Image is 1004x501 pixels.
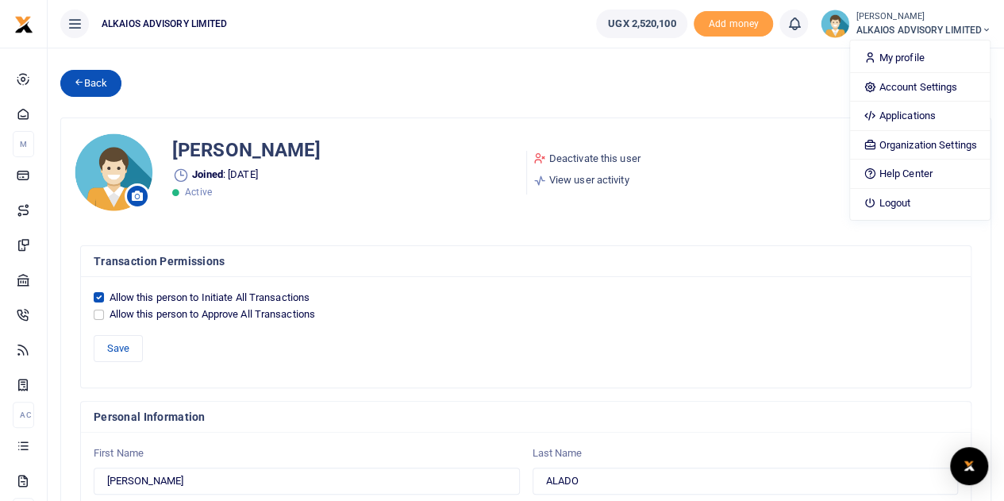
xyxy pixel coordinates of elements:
span: Add money [694,11,773,37]
a: Logout [850,192,989,214]
h4: Personal Information [94,408,958,426]
span: UGX 2,520,100 [608,16,675,32]
a: Help Center [850,163,989,185]
button: Save [94,335,143,362]
a: profile-user [PERSON_NAME] ALKAIOS ADVISORY LIMITED [821,10,991,38]
a: logo-small logo-large logo-large [14,17,33,29]
label: First Name [94,445,144,461]
a: Applications [850,105,989,127]
a: UGX 2,520,100 [596,10,687,38]
a: Add money [694,17,773,29]
div: : [DATE] [172,131,321,214]
a: Back [60,70,121,97]
img: logo-small [14,15,33,34]
span: ALKAIOS ADVISORY LIMITED [856,23,991,37]
li: M [13,131,34,157]
label: Last Name [533,445,583,461]
a: Account Settings [850,76,989,98]
a: View user activity [533,172,640,188]
a: Organization Settings [850,134,989,156]
li: Wallet ballance [590,10,694,38]
span: Active [185,187,212,198]
div: Open Intercom Messenger [950,447,988,485]
a: My profile [850,47,989,69]
label: Allow this person to Initiate All Transactions [110,290,310,306]
a: Deactivate this user [533,151,640,167]
small: [PERSON_NAME] [856,10,991,24]
span: ALKAIOS ADVISORY LIMITED [95,17,233,31]
h5: [PERSON_NAME] [172,139,321,162]
li: Ac [13,402,34,428]
img: profile-user [821,10,849,38]
label: Allow this person to Approve All Transactions [110,306,316,322]
h4: Transaction Permissions [94,252,958,270]
b: Joined [192,169,223,181]
li: Toup your wallet [694,11,773,37]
